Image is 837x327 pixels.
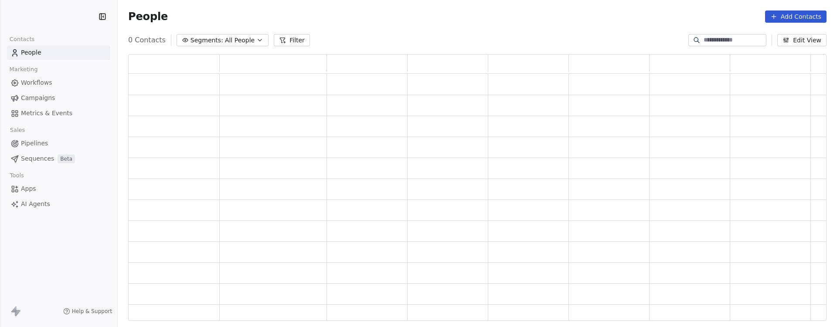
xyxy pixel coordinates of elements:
[765,10,827,23] button: Add Contacts
[777,34,827,46] button: Edit View
[21,109,72,118] span: Metrics & Events
[7,197,110,211] a: AI Agents
[63,308,112,315] a: Help & Support
[191,36,223,45] span: Segments:
[274,34,310,46] button: Filter
[21,48,41,57] span: People
[21,78,52,87] span: Workflows
[7,136,110,151] a: Pipelines
[7,76,110,90] a: Workflows
[225,36,255,45] span: All People
[6,33,38,46] span: Contacts
[21,154,54,163] span: Sequences
[21,184,36,193] span: Apps
[6,169,27,182] span: Tools
[72,308,112,315] span: Help & Support
[7,91,110,105] a: Campaigns
[21,139,48,148] span: Pipelines
[7,182,110,196] a: Apps
[6,63,41,76] span: Marketing
[128,10,168,23] span: People
[7,106,110,120] a: Metrics & Events
[21,200,50,209] span: AI Agents
[128,35,166,45] span: 0 Contacts
[7,45,110,60] a: People
[6,124,29,137] span: Sales
[58,155,75,163] span: Beta
[7,151,110,166] a: SequencesBeta
[21,93,55,103] span: Campaigns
